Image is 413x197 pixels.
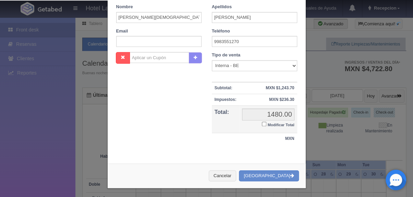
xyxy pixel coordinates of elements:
label: Tipo de venta [212,52,241,58]
strong: MXN $1,243.70 [266,86,294,90]
button: [GEOGRAPHIC_DATA] [239,170,299,182]
label: Teléfono [212,28,230,35]
small: Modificar Total [268,123,294,127]
input: Aplicar un Cupón [130,52,189,63]
label: Email [116,28,128,35]
label: Apellidos [212,4,232,10]
label: Nombre [116,4,133,10]
th: Impuestos: [212,94,239,106]
th: Subtotal: [212,82,239,94]
input: Modificar Total [262,122,266,126]
button: Cancelar [209,170,236,182]
th: Total: [212,106,239,133]
strong: MXN [285,136,294,141]
strong: MXN $236.30 [269,97,294,102]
